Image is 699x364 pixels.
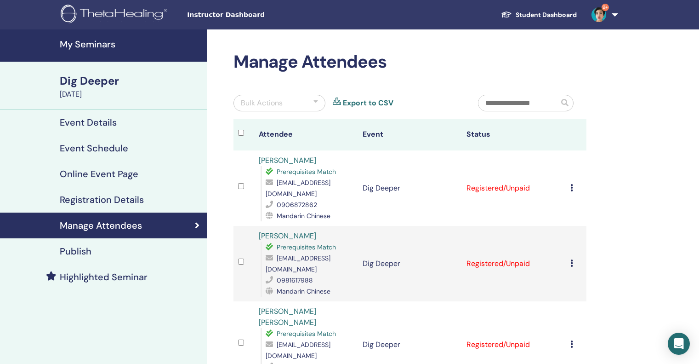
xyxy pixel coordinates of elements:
[277,243,336,251] span: Prerequisites Match
[60,39,201,50] h4: My Seminars
[358,150,462,226] td: Dig Deeper
[277,201,317,209] span: 0906872862
[60,73,201,89] div: Dig Deeper
[277,212,330,220] span: Mandarin Chinese
[277,287,330,295] span: Mandarin Chinese
[358,119,462,150] th: Event
[259,156,316,165] a: [PERSON_NAME]
[60,220,142,231] h4: Manage Attendees
[591,7,606,22] img: default.jpg
[259,231,316,241] a: [PERSON_NAME]
[60,143,128,154] h4: Event Schedule
[266,179,330,198] span: [EMAIL_ADDRESS][DOMAIN_NAME]
[60,246,91,257] h4: Publish
[462,119,566,150] th: Status
[254,119,358,150] th: Attendee
[277,276,313,284] span: 0981617988
[343,98,393,109] a: Export to CSV
[266,341,330,360] span: [EMAIL_ADDRESS][DOMAIN_NAME]
[358,226,462,301] td: Dig Deeper
[60,117,117,128] h4: Event Details
[259,306,316,327] a: [PERSON_NAME] [PERSON_NAME]
[668,333,690,355] div: Open Intercom Messenger
[277,168,336,176] span: Prerequisites Match
[54,73,207,100] a: Dig Deeper[DATE]
[501,11,512,18] img: graduation-cap-white.svg
[266,254,330,273] span: [EMAIL_ADDRESS][DOMAIN_NAME]
[60,194,144,205] h4: Registration Details
[277,329,336,338] span: Prerequisites Match
[60,89,201,100] div: [DATE]
[241,98,283,109] div: Bulk Actions
[602,4,609,11] span: 9+
[60,272,148,283] h4: Highlighted Seminar
[61,5,170,25] img: logo.png
[233,52,586,73] h2: Manage Attendees
[494,6,584,23] a: Student Dashboard
[60,168,138,179] h4: Online Event Page
[187,10,325,20] span: Instructor Dashboard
